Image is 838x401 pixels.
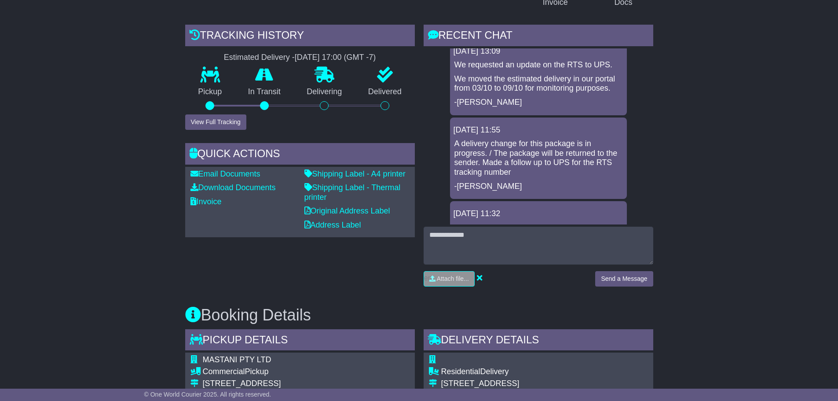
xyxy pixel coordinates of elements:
div: [STREET_ADDRESS] [203,379,337,389]
a: Email Documents [190,169,260,178]
p: In Transit [235,87,294,97]
p: A delivery change for this package is in progress. / The package will be returned to the sender. ... [454,139,622,177]
span: © One World Courier 2025. All rights reserved. [144,391,271,398]
span: MASTANI PTY LTD [203,355,271,364]
p: UPS contacted its U.S. partners to request the return of the shipment and to provide the Letter o... [454,223,622,252]
p: Pickup [185,87,235,97]
a: Shipping Label - Thermal printer [304,183,401,202]
div: [STREET_ADDRESS] [441,379,611,389]
div: Estimated Delivery - [185,53,415,63]
a: Address Label [304,221,361,229]
div: RECENT CHAT [424,25,653,48]
div: Delivery Details [424,329,653,353]
div: [DATE] 13:09 [454,47,623,56]
p: We requested an update on the RTS to UPS. [454,60,622,70]
span: Residential [441,367,480,376]
button: Send a Message [595,271,653,287]
div: Tracking history [185,25,415,48]
p: Delivered [355,87,415,97]
a: Download Documents [190,183,276,192]
button: View Full Tracking [185,114,246,130]
p: -[PERSON_NAME] [454,182,622,191]
a: Shipping Label - A4 printer [304,169,406,178]
p: Delivering [294,87,355,97]
div: Pickup [203,367,337,377]
p: -[PERSON_NAME] [454,98,622,107]
p: We moved the estimated delivery in our portal from 03/10 to 09/10 for monitoring purposes. [454,74,622,93]
div: Quick Actions [185,143,415,167]
span: Commercial [203,367,245,376]
h3: Booking Details [185,306,653,324]
div: [DATE] 17:00 (GMT -7) [295,53,376,63]
div: [DATE] 11:55 [454,125,623,135]
div: Delivery [441,367,611,377]
a: Invoice [190,197,222,206]
a: Original Address Label [304,206,390,215]
div: Pickup Details [185,329,415,353]
div: [DATE] 11:32 [454,209,623,219]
